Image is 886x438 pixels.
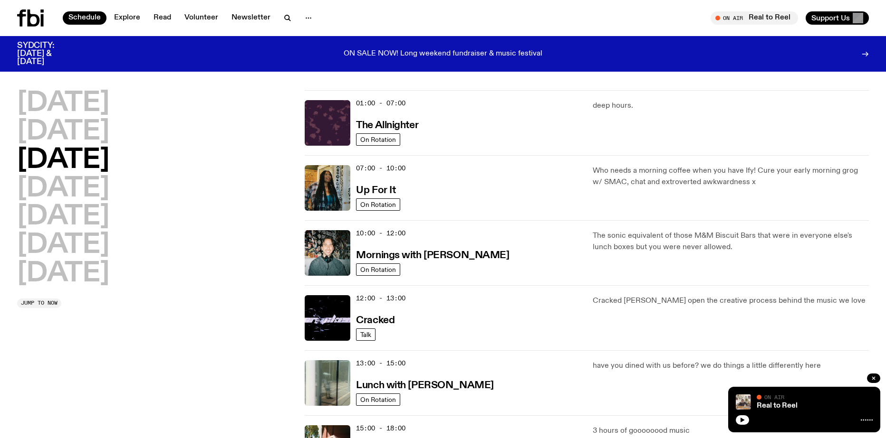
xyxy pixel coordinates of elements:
[17,42,78,66] h3: SYDCITY: [DATE] & [DATE]
[356,164,405,173] span: 07:00 - 10:00
[17,90,109,117] button: [DATE]
[764,394,784,400] span: On Air
[226,11,276,25] a: Newsletter
[17,298,61,308] button: Jump to now
[356,119,418,130] a: The Allnighter
[356,186,395,196] h3: Up For It
[356,133,400,146] a: On Rotation
[806,11,869,25] button: Support Us
[593,165,869,188] p: Who needs a morning coffee when you have Ify! Cure your early morning grog w/ SMAC, chat and extr...
[757,402,798,410] a: Real to Reel
[356,379,493,391] a: Lunch with [PERSON_NAME]
[356,314,395,326] a: Cracked
[356,99,405,108] span: 01:00 - 07:00
[305,165,350,211] img: Ify - a Brown Skin girl with black braided twists, looking up to the side with her tongue stickin...
[356,381,493,391] h3: Lunch with [PERSON_NAME]
[356,294,405,303] span: 12:00 - 13:00
[360,201,396,208] span: On Rotation
[356,359,405,368] span: 13:00 - 15:00
[711,11,798,25] button: On AirReal to Reel
[736,394,751,410] img: Jasper Craig Adams holds a vintage camera to his eye, obscuring his face. He is wearing a grey ju...
[17,261,109,287] button: [DATE]
[305,230,350,276] img: Radio presenter Ben Hansen sits in front of a wall of photos and an fbi radio sign. Film photo. B...
[17,204,109,230] button: [DATE]
[344,50,542,58] p: ON SALE NOW! Long weekend fundraiser & music festival
[356,424,405,433] span: 15:00 - 18:00
[360,266,396,273] span: On Rotation
[108,11,146,25] a: Explore
[17,232,109,259] button: [DATE]
[356,184,395,196] a: Up For It
[360,136,396,143] span: On Rotation
[179,11,224,25] a: Volunteer
[17,119,109,145] button: [DATE]
[356,328,376,341] a: Talk
[593,230,869,253] p: The sonic equivalent of those M&M Biscuit Bars that were in everyone else's lunch boxes but you w...
[593,425,869,437] p: 3 hours of goooooood music
[356,249,509,261] a: Mornings with [PERSON_NAME]
[360,331,371,338] span: Talk
[356,229,405,238] span: 10:00 - 12:00
[305,295,350,341] img: Logo for Podcast Cracked. Black background, with white writing, with glass smashing graphics
[360,396,396,403] span: On Rotation
[356,251,509,261] h3: Mornings with [PERSON_NAME]
[356,121,418,130] h3: The Allnighter
[356,198,400,211] a: On Rotation
[148,11,177,25] a: Read
[356,393,400,406] a: On Rotation
[593,360,869,372] p: have you dined with us before? we do things a little differently here
[593,295,869,307] p: Cracked [PERSON_NAME] open the creative process behind the music we love
[21,300,58,306] span: Jump to now
[17,147,109,174] button: [DATE]
[356,263,400,276] a: On Rotation
[811,14,850,22] span: Support Us
[593,100,869,112] p: deep hours.
[63,11,106,25] a: Schedule
[356,316,395,326] h3: Cracked
[17,176,109,202] button: [DATE]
